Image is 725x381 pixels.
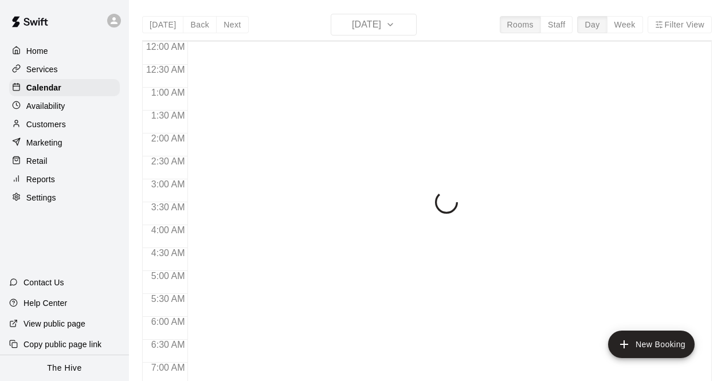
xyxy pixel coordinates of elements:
a: Marketing [9,134,120,151]
span: 2:30 AM [148,156,188,166]
span: 3:00 AM [148,179,188,189]
span: 2:00 AM [148,133,188,143]
span: 5:00 AM [148,271,188,281]
span: 4:00 AM [148,225,188,235]
span: 7:00 AM [148,363,188,372]
a: Retail [9,152,120,170]
span: 5:30 AM [148,294,188,304]
span: 4:30 AM [148,248,188,258]
p: Copy public page link [23,339,101,350]
span: 6:00 AM [148,317,188,327]
p: Help Center [23,297,67,309]
p: Services [26,64,58,75]
span: 12:30 AM [143,65,188,74]
p: Contact Us [23,277,64,288]
span: 1:00 AM [148,88,188,97]
p: Calendar [26,82,61,93]
p: Settings [26,192,56,203]
a: Availability [9,97,120,115]
a: Reports [9,171,120,188]
button: add [608,331,695,358]
a: Services [9,61,120,78]
p: Availability [26,100,65,112]
span: 1:30 AM [148,111,188,120]
p: View public page [23,318,85,329]
p: The Hive [47,362,82,374]
a: Settings [9,189,120,206]
p: Customers [26,119,66,130]
p: Home [26,45,48,57]
a: Customers [9,116,120,133]
span: 6:30 AM [148,340,188,349]
span: 12:00 AM [143,42,188,52]
span: 3:30 AM [148,202,188,212]
p: Reports [26,174,55,185]
a: Home [9,42,120,60]
a: Calendar [9,79,120,96]
p: Retail [26,155,48,167]
p: Marketing [26,137,62,148]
